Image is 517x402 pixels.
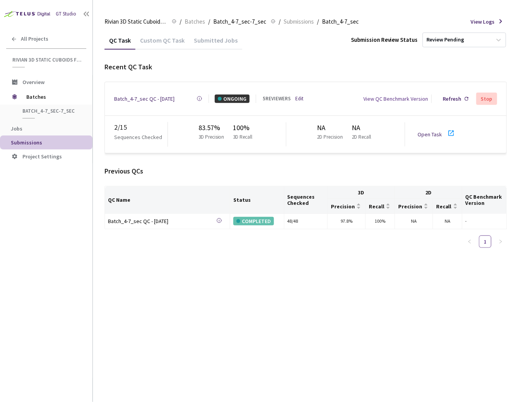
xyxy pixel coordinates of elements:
[495,235,507,248] button: right
[288,218,325,225] div: 48 / 48
[498,239,503,244] span: right
[436,203,452,210] span: Recall
[464,235,476,248] li: Previous Page
[479,235,491,248] li: 1
[104,36,135,50] div: QC Task
[466,218,503,225] div: -
[395,214,433,229] td: NA
[108,217,216,225] div: Batch_4-7_sec QC - [DATE]
[395,199,433,213] th: Precision
[317,133,343,141] p: 2D Precision
[418,131,442,138] a: Open Task
[11,139,42,146] span: Submissions
[104,166,507,177] div: Previous QCs
[328,199,366,213] th: Precision
[12,57,82,63] span: Rivian 3D Static Cuboids fixed[2024-25]
[230,186,284,213] th: Status
[495,235,507,248] li: Next Page
[364,94,428,103] div: View QC Benchmark Version
[284,186,328,213] th: Sequences Checked
[296,95,304,103] a: Edit
[366,214,395,229] td: 100%
[433,214,462,229] td: NA
[233,133,252,141] p: 3D Recall
[108,217,216,226] a: Batch_4-7_sec QC - [DATE]
[105,186,230,213] th: QC Name
[22,108,80,114] span: Batch_4-7_sec-7_sec
[351,35,418,45] div: Submission Review Status
[317,17,319,26] li: /
[213,17,266,26] span: Batch_4-7_sec-7_sec
[369,203,384,210] span: Recall
[467,239,472,244] span: left
[22,153,62,160] span: Project Settings
[366,199,395,213] th: Recall
[233,217,274,225] div: COMPLETED
[114,133,162,141] p: Sequences Checked
[322,17,359,26] span: Batch_4-7_sec
[462,186,507,213] th: QC Benchmark Version
[185,17,205,26] span: Batches
[471,17,495,26] span: View Logs
[317,122,346,133] div: NA
[433,199,462,213] th: Recall
[22,79,45,86] span: Overview
[395,186,462,199] th: 2D
[427,36,464,44] div: Review Pending
[331,203,355,210] span: Precision
[135,36,189,50] div: Custom QC Task
[479,236,491,247] a: 1
[328,186,395,199] th: 3D
[56,10,76,18] div: GT Studio
[104,17,167,26] span: Rivian 3D Static Cuboids fixed[2024-25]
[21,36,48,42] span: All Projects
[481,96,493,102] div: Stop
[199,133,224,141] p: 3D Precision
[398,203,422,210] span: Precision
[352,122,374,133] div: NA
[328,214,366,229] td: 97.8%
[11,125,22,132] span: Jobs
[443,94,462,103] div: Refresh
[233,122,255,133] div: 100%
[199,122,228,133] div: 83.57%
[263,95,291,103] div: 5 REVIEWERS
[284,17,314,26] span: Submissions
[114,122,168,133] div: 2 / 15
[183,17,207,26] a: Batches
[215,94,250,103] div: ONGOING
[352,133,371,141] p: 2D Recall
[180,17,181,26] li: /
[114,94,175,103] a: Batch_4-7_sec QC - [DATE]
[279,17,281,26] li: /
[464,235,476,248] button: left
[104,62,507,72] div: Recent QC Task
[189,36,242,50] div: Submitted Jobs
[208,17,210,26] li: /
[26,89,79,105] span: Batches
[282,17,315,26] a: Submissions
